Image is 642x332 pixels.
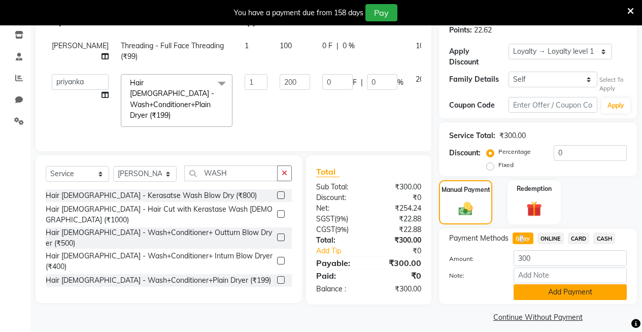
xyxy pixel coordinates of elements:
[509,97,597,113] input: Enter Offer / Coupon Code
[309,224,369,235] div: ( )
[368,257,429,269] div: ₹300.00
[343,41,355,51] span: 0 %
[449,74,509,85] div: Family Details
[46,204,273,225] div: Hair [DEMOGRAPHIC_DATA] - Hair Cut with Kerastase Wash [DEMOGRAPHIC_DATA] (₹1000)
[368,284,429,294] div: ₹300.00
[514,250,627,266] input: Amount
[593,233,615,244] span: CASH
[416,41,428,50] span: 100
[130,78,214,120] span: Hair [DEMOGRAPHIC_DATA] - Wash+Conditioner+Plain Dryer (₹199)
[449,148,481,158] div: Discount:
[454,201,478,217] img: _cash.svg
[309,182,369,192] div: Sub Total:
[601,98,630,113] button: Apply
[442,185,490,194] label: Manual Payment
[449,25,472,36] div: Points:
[499,130,526,141] div: ₹300.00
[234,8,363,18] div: You have a payment due from 158 days
[46,251,273,272] div: Hair [DEMOGRAPHIC_DATA] - Wash+Conditioner+ Inturn Blow Dryer (₹400)
[397,77,403,88] span: %
[442,271,506,280] label: Note:
[46,275,271,286] div: Hair [DEMOGRAPHIC_DATA] - Wash+Conditioner+Plain Dryer (₹199)
[52,41,109,50] span: [PERSON_NAME]
[336,215,346,223] span: 9%
[449,130,495,141] div: Service Total:
[368,182,429,192] div: ₹300.00
[498,147,531,156] label: Percentage
[379,246,429,256] div: ₹0
[368,214,429,224] div: ₹22.88
[442,254,506,263] label: Amount:
[309,203,369,214] div: Net:
[46,190,257,201] div: Hair [DEMOGRAPHIC_DATA] - Kerasatse Wash Blow Dry (₹800)
[309,214,369,224] div: ( )
[337,225,347,234] span: 9%
[309,270,369,282] div: Paid:
[449,46,509,68] div: Apply Discount
[368,224,429,235] div: ₹22.88
[309,284,369,294] div: Balance :
[368,270,429,282] div: ₹0
[245,41,249,50] span: 1
[441,312,635,323] a: Continue Without Payment
[46,227,273,249] div: Hair [DEMOGRAPHIC_DATA] - Wash+Conditioner+ Outturn Blow Dryer (₹500)
[353,77,357,88] span: F
[316,214,334,223] span: SGST
[309,257,369,269] div: Payable:
[599,76,627,93] div: Select To Apply
[514,268,627,283] input: Add Note
[368,203,429,214] div: ₹254.24
[309,246,379,256] a: Add Tip
[498,160,514,170] label: Fixed
[361,77,363,88] span: |
[309,192,369,203] div: Discount:
[513,233,533,244] span: GPay
[537,233,564,244] span: ONLINE
[309,235,369,246] div: Total:
[514,284,627,300] button: Add Payment
[121,41,224,61] span: Threading - Full Face Threading (₹99)
[522,200,547,218] img: _gift.svg
[316,225,335,234] span: CGST
[184,165,278,181] input: Search or Scan
[474,25,492,36] div: 22.62
[280,41,292,50] span: 100
[416,75,428,84] span: 200
[568,233,590,244] span: CARD
[517,184,552,193] label: Redemption
[365,4,397,21] button: Pay
[322,41,332,51] span: 0 F
[316,167,340,177] span: Total
[449,100,509,111] div: Coupon Code
[171,111,175,120] a: x
[449,233,509,244] span: Payment Methods
[336,41,339,51] span: |
[368,192,429,203] div: ₹0
[368,235,429,246] div: ₹300.00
